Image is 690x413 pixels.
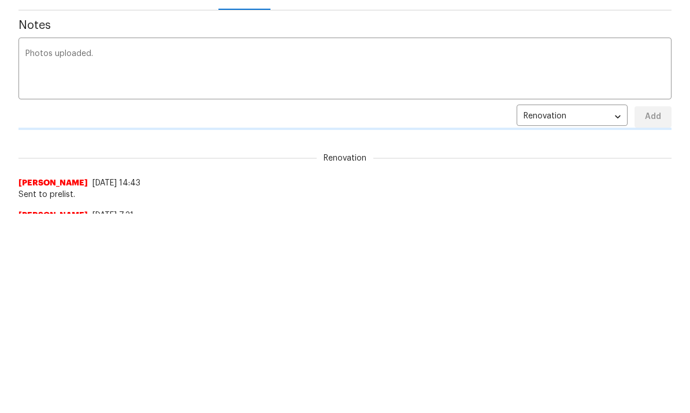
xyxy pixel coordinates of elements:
[18,20,672,31] span: Notes
[18,210,88,221] span: [PERSON_NAME]
[317,152,373,164] span: Renovation
[18,189,672,200] span: Sent to prelist.
[517,103,628,131] div: Renovation
[92,179,140,187] span: [DATE] 14:43
[92,211,133,219] span: [DATE] 7:31
[25,50,665,90] textarea: Photos uploaded.
[18,177,88,189] span: [PERSON_NAME]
